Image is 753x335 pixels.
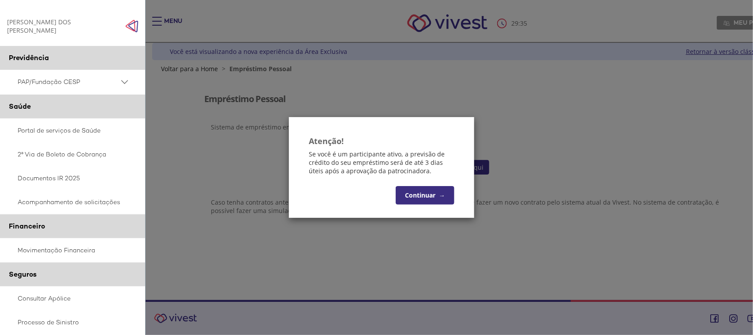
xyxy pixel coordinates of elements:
[125,19,139,33] img: Fechar menu
[9,102,31,111] span: Saúde
[125,19,139,33] span: Click to close side navigation.
[9,270,37,279] span: Seguros
[396,186,454,205] button: Continuar→
[309,136,344,146] strong: Atenção!
[439,191,445,199] span: →
[9,221,45,231] span: Financeiro
[205,183,729,235] section: <span lang="pt-BR" dir="ltr">Visualizador do Conteúdo da Web</span> 1
[7,18,113,34] div: [PERSON_NAME] DOS [PERSON_NAME]
[309,150,454,175] p: Se você é um participante ativo, a previsão de crédito do seu empréstimo será de até 3 dias úteis...
[18,76,119,88] span: PAP/Fundação CESP
[9,53,49,62] span: Previdência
